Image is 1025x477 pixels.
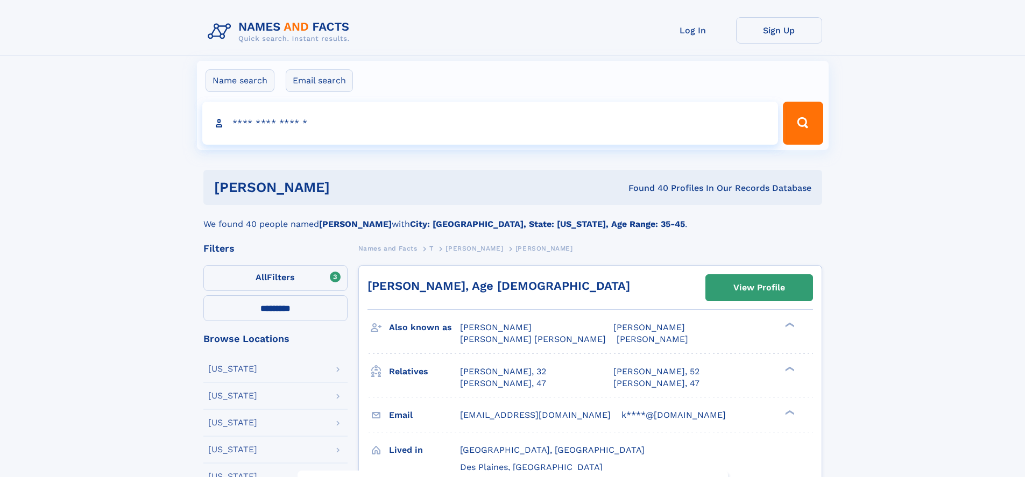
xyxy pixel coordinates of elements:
[446,241,503,255] a: [PERSON_NAME]
[650,17,736,44] a: Log In
[203,334,348,344] div: Browse Locations
[479,182,811,194] div: Found 40 Profiles In Our Records Database
[256,272,267,282] span: All
[367,279,630,293] a: [PERSON_NAME], Age [DEMOGRAPHIC_DATA]
[202,102,779,145] input: search input
[203,205,822,231] div: We found 40 people named with .
[214,181,479,194] h1: [PERSON_NAME]
[733,275,785,300] div: View Profile
[515,245,573,252] span: [PERSON_NAME]
[389,406,460,424] h3: Email
[446,245,503,252] span: [PERSON_NAME]
[203,265,348,291] label: Filters
[389,362,460,381] h3: Relatives
[613,322,685,332] span: [PERSON_NAME]
[460,334,606,344] span: [PERSON_NAME] [PERSON_NAME]
[319,219,392,229] b: [PERSON_NAME]
[460,378,546,389] a: [PERSON_NAME], 47
[460,366,546,378] a: [PERSON_NAME], 32
[613,378,699,389] a: [PERSON_NAME], 47
[460,445,645,455] span: [GEOGRAPHIC_DATA], [GEOGRAPHIC_DATA]
[389,318,460,337] h3: Also known as
[286,69,353,92] label: Email search
[358,241,418,255] a: Names and Facts
[208,445,257,454] div: [US_STATE]
[208,365,257,373] div: [US_STATE]
[460,462,603,472] span: Des Plaines, [GEOGRAPHIC_DATA]
[706,275,812,301] a: View Profile
[203,244,348,253] div: Filters
[203,17,358,46] img: Logo Names and Facts
[389,441,460,459] h3: Lived in
[460,410,611,420] span: [EMAIL_ADDRESS][DOMAIN_NAME]
[783,102,823,145] button: Search Button
[613,366,699,378] a: [PERSON_NAME], 52
[782,409,795,416] div: ❯
[617,334,688,344] span: [PERSON_NAME]
[208,418,257,427] div: [US_STATE]
[782,322,795,329] div: ❯
[206,69,274,92] label: Name search
[208,391,257,400] div: [US_STATE]
[782,365,795,372] div: ❯
[460,322,532,332] span: [PERSON_NAME]
[429,241,434,255] a: T
[429,245,434,252] span: T
[410,219,685,229] b: City: [GEOGRAPHIC_DATA], State: [US_STATE], Age Range: 35-45
[736,17,822,44] a: Sign Up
